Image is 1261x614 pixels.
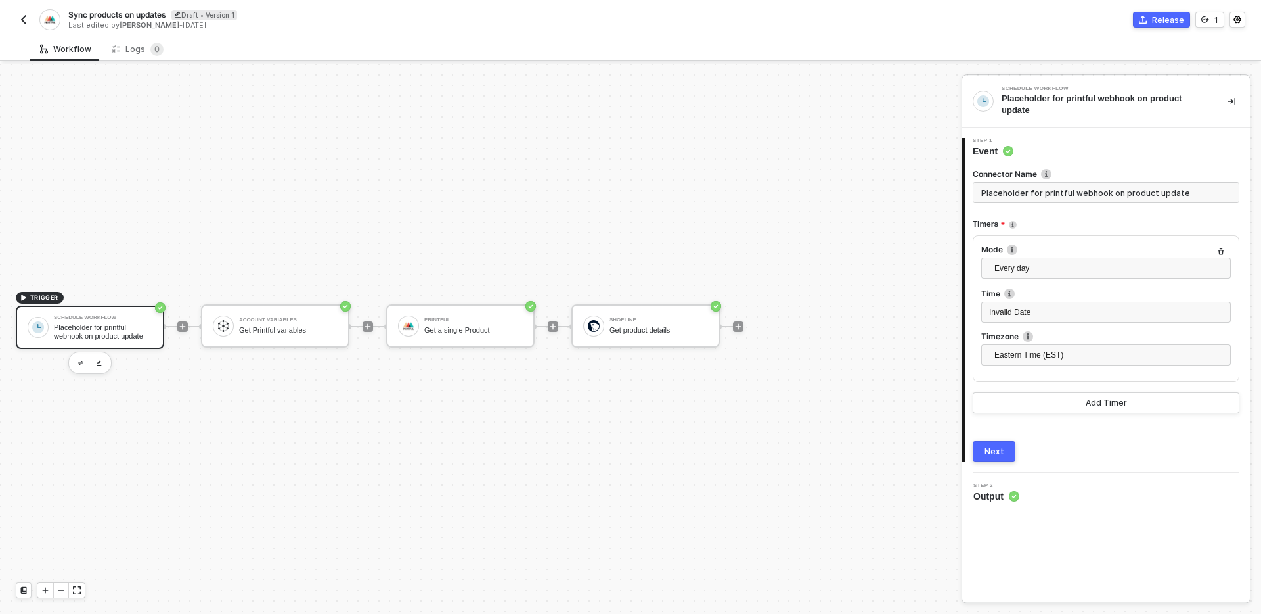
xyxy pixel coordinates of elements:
div: Last edited by - [DATE] [68,20,629,30]
span: Step 1 [973,138,1013,143]
img: back [18,14,29,25]
img: edit-cred [97,360,102,366]
button: edit-cred [91,355,107,371]
span: Eastern Time (EST) [994,345,1223,365]
span: icon-success-page [711,301,721,312]
img: icon-info [1007,245,1017,255]
div: Printful [424,318,523,323]
div: Draft • Version 1 [171,10,237,20]
img: icon [588,320,600,332]
div: Schedule Workflow [54,315,152,320]
span: icon-expand [73,586,81,594]
div: Logs [112,43,164,56]
span: Sync products on updates [68,9,166,20]
button: Next [973,441,1015,462]
label: Timezone [981,331,1231,342]
span: Every day [994,258,1223,278]
span: icon-success-page [340,301,351,312]
span: icon-play [734,323,742,331]
img: icon [32,321,44,333]
label: Mode [981,244,1231,255]
span: Event [973,145,1013,158]
div: Step 1Event Connector Nameicon-infoTimersicon-infoModeicon-infoEvery dayTimeicon-infoInvalid Date... [962,138,1250,462]
span: icon-collapse-right [1228,97,1235,105]
img: integration-icon [44,14,55,26]
div: Add Timer [1086,398,1127,408]
div: Next [984,446,1004,457]
div: Get product details [609,326,708,335]
button: Release [1133,12,1190,28]
span: icon-play [549,323,557,331]
span: icon-play [364,323,372,331]
img: icon-info [1041,169,1051,179]
div: Schedule Workflow [1002,86,1199,91]
span: icon-versioning [1201,16,1209,24]
input: Enter description [973,182,1239,203]
span: TRIGGER [30,293,58,303]
span: Output [973,490,1019,503]
img: icon-info [1023,331,1033,342]
img: integration-icon [977,95,989,107]
div: Placeholder for printful webhook on product update [1002,93,1206,116]
div: Workflow [40,44,91,55]
span: Step 2 [973,483,1019,488]
label: Connector Name [973,168,1239,179]
sup: 0 [150,43,164,56]
img: icon [403,320,414,332]
span: icon-success-page [525,301,536,312]
span: [PERSON_NAME] [120,20,179,30]
span: icon-settings [1233,16,1241,24]
div: Shopline [609,318,708,323]
span: icon-play [179,323,187,331]
span: icon-minus [57,586,65,594]
button: 1 [1195,12,1224,28]
img: icon-info [1004,289,1015,299]
span: Invalid Date [989,308,1030,317]
div: 1 [1214,14,1218,26]
span: icon-commerce [1139,16,1147,24]
span: icon-play [20,294,28,302]
div: Account Variables [239,318,338,323]
span: icon-edit [174,11,181,18]
div: Get Printful variables [239,326,338,335]
div: Get a single Product [424,326,523,335]
img: icon-info [1009,221,1017,229]
button: edit-cred [73,355,89,371]
img: edit-cred [78,361,83,366]
div: Release [1152,14,1184,26]
label: Time [981,288,1231,299]
button: back [16,12,32,28]
span: Timers [973,216,1005,233]
img: icon [217,320,229,332]
span: icon-success-page [155,302,166,313]
div: Placeholder for printful webhook on product update [54,323,152,340]
span: icon-play [41,586,49,594]
button: Add Timer [973,392,1239,413]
